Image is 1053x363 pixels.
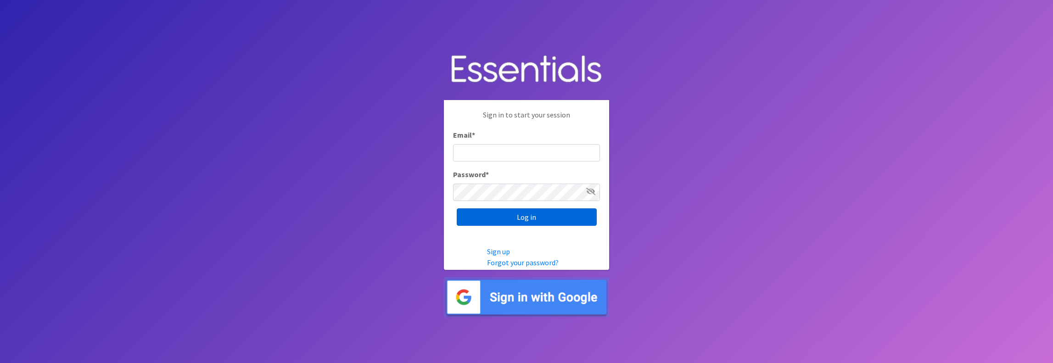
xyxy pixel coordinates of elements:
p: Sign in to start your session [453,109,600,129]
label: Email [453,129,475,140]
img: Sign in with Google [444,277,609,317]
a: Sign up [487,247,510,256]
input: Log in [457,208,597,226]
img: Human Essentials [444,46,609,93]
abbr: required [486,170,489,179]
abbr: required [472,130,475,140]
label: Password [453,169,489,180]
a: Forgot your password? [487,258,559,267]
